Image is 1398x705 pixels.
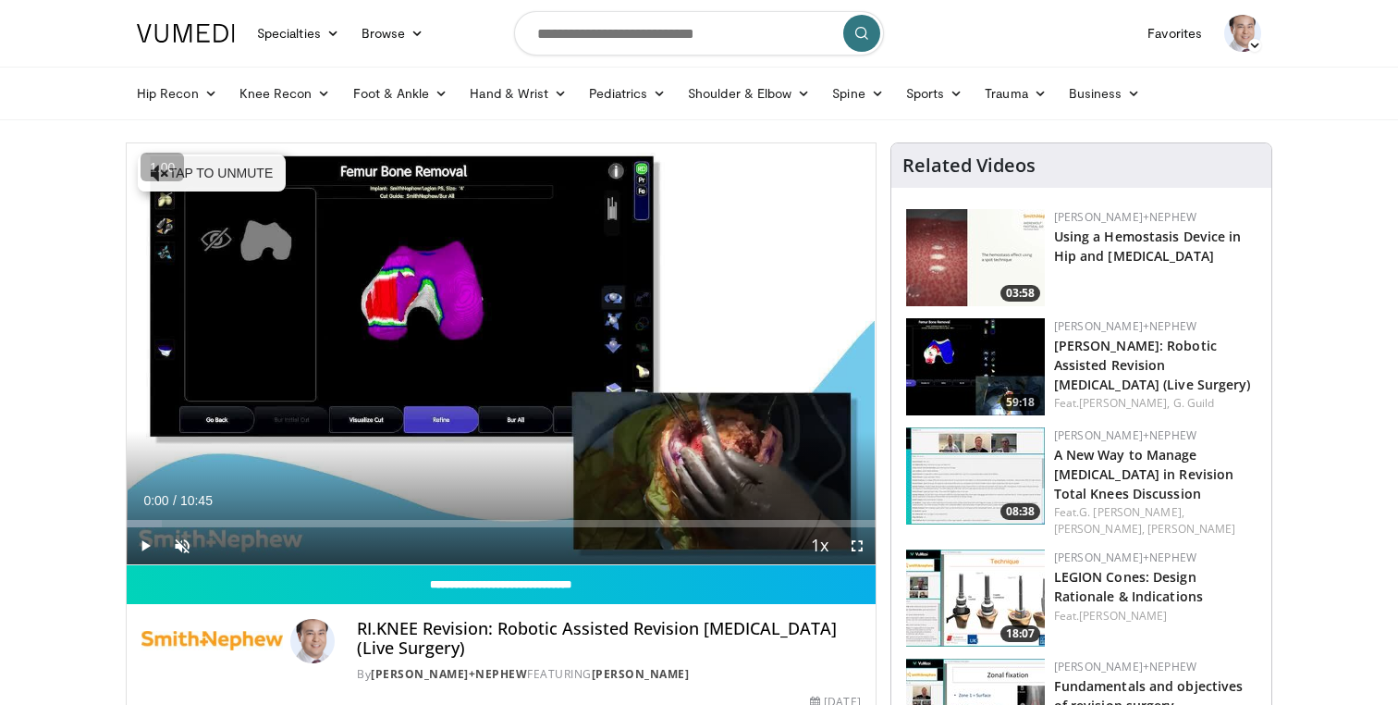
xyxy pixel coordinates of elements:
img: Smith+Nephew [141,619,283,663]
img: Avatar [1224,15,1261,52]
a: Hip Recon [126,75,228,112]
button: Unmute [164,527,201,564]
a: Trauma [974,75,1058,112]
div: Feat. [1054,504,1257,538]
img: 2b75991a-5091-4b50-a4d4-22c94cd9efa0.150x105_q85_crop-smart_upscale.jpg [906,209,1045,306]
a: [PERSON_NAME] [1079,608,1167,624]
button: Play [127,527,164,564]
span: 10:45 [180,493,213,508]
span: 08:38 [1000,503,1040,520]
a: [PERSON_NAME]+Nephew [1054,659,1196,674]
a: [PERSON_NAME]+Nephew [1054,209,1196,225]
div: Progress Bar [127,520,876,527]
a: Pediatrics [578,75,677,112]
img: 2cd200ae-8112-455c-b7fe-c89cf8badadf.150x105_q85_crop-smart_upscale.jpg [906,550,1045,647]
img: Avatar [290,619,335,663]
img: f1ac36de-72bc-4f22-8a0c-8892c7653b80.150x105_q85_crop-smart_upscale.jpg [906,427,1045,525]
a: Specialties [246,15,350,52]
a: [PERSON_NAME]+Nephew [1054,318,1196,334]
a: Hand & Wrist [459,75,578,112]
a: [PERSON_NAME]+Nephew [1054,550,1196,565]
a: LEGION Cones: Design Rationale & Indications [1054,568,1203,605]
button: Fullscreen [839,527,876,564]
img: c8d5acbe-e863-40b6-8d33-9781f43432b7.150x105_q85_crop-smart_upscale.jpg [906,318,1045,415]
a: 03:58 [906,209,1045,306]
a: Sports [895,75,975,112]
a: 18:07 [906,550,1045,647]
input: Search topics, interventions [514,11,884,56]
a: G. Guild [1173,395,1215,411]
button: Playback Rate [802,527,839,564]
img: VuMedi Logo [137,24,235,43]
a: Foot & Ankle [342,75,460,112]
button: Tap to unmute [138,155,286,192]
a: 08:38 [906,427,1045,525]
a: [PERSON_NAME] [1147,521,1235,537]
span: 59:18 [1000,394,1040,411]
a: Using a Hemostasis Device in Hip and [MEDICAL_DATA] [1054,228,1242,265]
div: Feat. [1054,395,1257,412]
a: [PERSON_NAME]+Nephew [371,666,527,682]
a: [PERSON_NAME]: Robotic Assisted Revision [MEDICAL_DATA] (Live Surgery) [1054,337,1251,393]
a: [PERSON_NAME], [1054,521,1145,537]
a: Favorites [1136,15,1213,52]
span: / [173,493,177,508]
a: Business [1058,75,1152,112]
a: Spine [821,75,894,112]
span: 03:58 [1000,285,1040,302]
a: [PERSON_NAME] [592,666,690,682]
a: [PERSON_NAME]+Nephew [1054,427,1196,443]
div: By FEATURING [357,666,860,683]
a: Knee Recon [228,75,342,112]
h4: Related Videos [902,155,1036,177]
h4: RI.KNEE Revision: Robotic Assisted Revision [MEDICAL_DATA] (Live Surgery) [357,619,860,659]
a: Shoulder & Elbow [677,75,821,112]
div: Feat. [1054,608,1257,625]
a: G. [PERSON_NAME], [1079,504,1184,520]
a: A New Way to Manage [MEDICAL_DATA] in Revision Total Knees Discussion [1054,446,1234,502]
span: 0:00 [143,493,168,508]
a: Browse [350,15,435,52]
a: 59:18 [906,318,1045,415]
span: 18:07 [1000,625,1040,642]
video-js: Video Player [127,143,876,565]
a: [PERSON_NAME], [1079,395,1170,411]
